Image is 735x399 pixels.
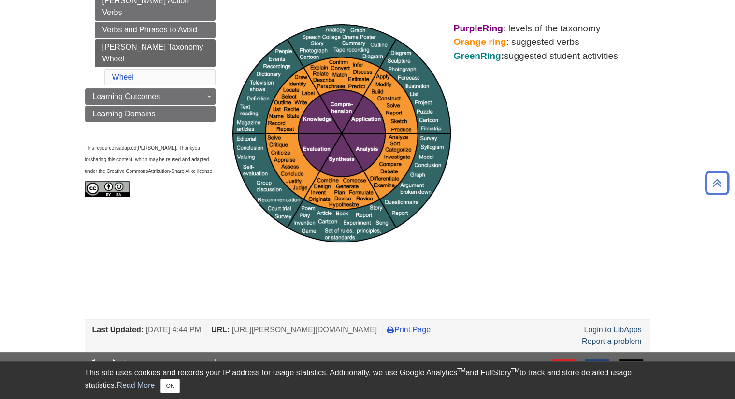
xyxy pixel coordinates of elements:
a: E-mail [551,359,576,393]
strong: Orange ring [454,37,506,47]
span: Learning Outcomes [93,92,160,100]
span: [DATE] 4:44 PM [146,326,201,334]
span: This resource is [85,145,119,151]
sup: TM [457,367,465,374]
span: Last Updated: [92,326,144,334]
span: adapted [119,145,136,151]
a: Back to Top [702,176,733,189]
span: [PERSON_NAME]. Thank [136,145,192,151]
span: Learning Domains [93,110,156,118]
img: DU Libraries [92,359,276,385]
strong: Purple [454,23,483,33]
a: Verbs and Phrases to Avoid [95,22,216,38]
a: Text [585,359,609,393]
a: [PERSON_NAME] Taxonomy Wheel [95,39,216,67]
a: Learning Outcomes [85,88,216,105]
div: This site uses cookies and records your IP address for usage statistics. Additionally, we use Goo... [85,367,650,393]
a: Report a problem [582,337,642,345]
span: Green [454,51,480,61]
a: Print Page [387,326,431,334]
span: URL: [211,326,230,334]
button: Close [160,379,179,393]
span: [URL][PERSON_NAME][DOMAIN_NAME] [232,326,377,334]
sup: TM [511,367,519,374]
span: sharing this content, which may be reused and adapted under the Creative Commons . [85,157,214,174]
a: Learning Domains [85,106,216,122]
span: Attribution-Share Alike license [148,169,212,174]
span: Ring [480,51,501,61]
strong: Ring [482,23,503,33]
a: Read More [116,381,155,389]
a: Login to LibApps [584,326,641,334]
i: Print Page [387,326,394,333]
span: you for [85,145,202,162]
strong: : [454,51,504,61]
a: Wheel [112,73,134,81]
a: FAQ [619,359,643,393]
p: : levels of the taxonomy : suggested verbs suggested student activities [230,22,650,63]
